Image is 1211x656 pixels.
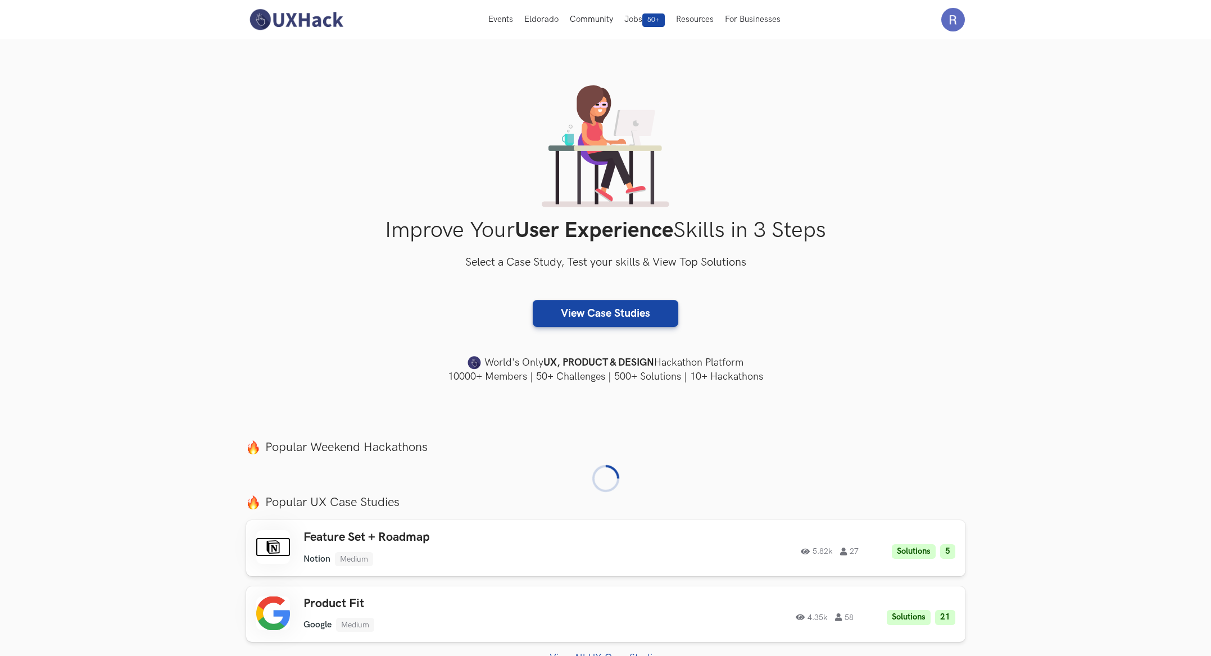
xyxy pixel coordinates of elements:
li: Notion [303,554,330,564]
img: uxhack-favicon-image.png [468,356,481,370]
img: lady working on laptop [542,85,669,207]
span: 58 [835,613,854,621]
li: Medium [336,618,374,632]
h3: Feature Set + Roadmap [303,530,623,545]
h1: Improve Your Skills in 3 Steps [246,217,965,244]
span: 27 [840,548,859,555]
label: Popular UX Case Studies [246,495,965,510]
a: Feature Set + Roadmap Notion Medium 5.82k 27 Solutions 5 [246,520,965,576]
strong: UX, PRODUCT & DESIGN [543,355,654,371]
span: 5.82k [801,548,832,555]
h3: Select a Case Study, Test your skills & View Top Solutions [246,254,965,272]
li: 5 [940,544,955,559]
a: Product Fit Google Medium 4.35k 58 Solutions 21 [246,586,965,642]
li: Solutions [892,544,936,559]
img: fire.png [246,495,260,509]
img: Your profile pic [941,8,965,31]
label: Popular Weekend Hackathons [246,440,965,455]
a: View Case Studies [533,300,678,327]
h3: Product Fit [303,596,623,611]
span: 4.35k [796,613,827,621]
img: UXHack-logo.png [246,8,346,31]
span: 50+ [642,13,665,27]
img: fire.png [246,440,260,454]
h4: World's Only Hackathon Platform [246,355,965,371]
strong: User Experience [515,217,673,244]
li: 21 [935,610,955,625]
li: Medium [335,552,373,566]
li: Solutions [887,610,931,625]
li: Google [303,619,332,630]
h4: 10000+ Members | 50+ Challenges | 500+ Solutions | 10+ Hackathons [246,370,965,384]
